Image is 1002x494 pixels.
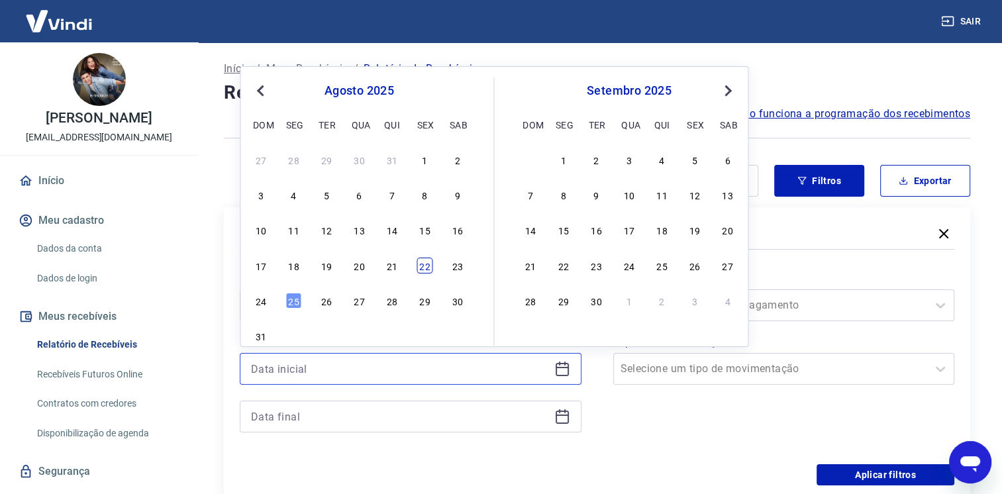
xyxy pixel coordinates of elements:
[556,222,572,238] div: Choose segunda-feira, 15 de setembro de 2025
[384,258,400,273] div: Choose quinta-feira, 21 de agosto de 2025
[621,293,637,309] div: Choose quarta-feira, 1 de outubro de 2025
[938,9,986,34] button: Sair
[621,187,637,203] div: Choose quarta-feira, 10 de setembro de 2025
[319,293,334,309] div: Choose terça-feira, 26 de agosto de 2025
[450,222,466,238] div: Choose sábado, 16 de agosto de 2025
[720,83,736,99] button: Next Month
[251,150,467,346] div: month 2025-08
[286,293,302,309] div: Choose segunda-feira, 25 de agosto de 2025
[253,328,269,344] div: Choose domingo, 31 de agosto de 2025
[621,117,637,132] div: qua
[16,302,182,331] button: Meus recebíveis
[720,117,736,132] div: sab
[253,222,269,238] div: Choose domingo, 10 de agosto de 2025
[949,441,991,483] iframe: Botão para abrir a janela de mensagens
[450,328,466,344] div: Choose sábado, 6 de setembro de 2025
[556,117,572,132] div: seg
[319,152,334,168] div: Choose terça-feira, 29 de julho de 2025
[817,464,954,485] button: Aplicar filtros
[319,187,334,203] div: Choose terça-feira, 5 de agosto de 2025
[286,222,302,238] div: Choose segunda-feira, 11 de agosto de 2025
[654,258,670,273] div: Choose quinta-feira, 25 de setembro de 2025
[384,328,400,344] div: Choose quinta-feira, 4 de setembro de 2025
[351,293,367,309] div: Choose quarta-feira, 27 de agosto de 2025
[266,61,348,77] a: Meus Recebíveis
[880,165,970,197] button: Exportar
[687,293,703,309] div: Choose sexta-feira, 3 de outubro de 2025
[556,258,572,273] div: Choose segunda-feira, 22 de setembro de 2025
[319,328,334,344] div: Choose terça-feira, 2 de setembro de 2025
[654,152,670,168] div: Choose quinta-feira, 4 de setembro de 2025
[523,152,538,168] div: Choose domingo, 31 de agosto de 2025
[417,293,432,309] div: Choose sexta-feira, 29 de agosto de 2025
[384,152,400,168] div: Choose quinta-feira, 31 de julho de 2025
[319,258,334,273] div: Choose terça-feira, 19 de agosto de 2025
[687,222,703,238] div: Choose sexta-feira, 19 de setembro de 2025
[252,83,268,99] button: Previous Month
[588,293,604,309] div: Choose terça-feira, 30 de setembro de 2025
[286,328,302,344] div: Choose segunda-feira, 1 de setembro de 2025
[687,117,703,132] div: sex
[616,271,952,287] label: Forma de Pagamento
[417,258,432,273] div: Choose sexta-feira, 22 de agosto de 2025
[450,187,466,203] div: Choose sábado, 9 de agosto de 2025
[588,222,604,238] div: Choose terça-feira, 16 de setembro de 2025
[253,152,269,168] div: Choose domingo, 27 de julho de 2025
[720,258,736,273] div: Choose sábado, 27 de setembro de 2025
[720,152,736,168] div: Choose sábado, 6 de setembro de 2025
[251,83,467,99] div: agosto 2025
[253,293,269,309] div: Choose domingo, 24 de agosto de 2025
[224,79,970,106] h4: Relatório de Recebíveis
[521,83,738,99] div: setembro 2025
[417,117,432,132] div: sex
[621,258,637,273] div: Choose quarta-feira, 24 de setembro de 2025
[417,152,432,168] div: Choose sexta-feira, 1 de agosto de 2025
[588,258,604,273] div: Choose terça-feira, 23 de setembro de 2025
[351,328,367,344] div: Choose quarta-feira, 3 de setembro de 2025
[286,117,302,132] div: seg
[16,206,182,235] button: Meu cadastro
[251,407,549,426] input: Data final
[687,187,703,203] div: Choose sexta-feira, 12 de setembro de 2025
[384,117,400,132] div: qui
[523,293,538,309] div: Choose domingo, 28 de setembro de 2025
[697,106,970,122] a: Saiba como funciona a programação dos recebimentos
[654,187,670,203] div: Choose quinta-feira, 11 de setembro de 2025
[46,111,152,125] p: [PERSON_NAME]
[253,117,269,132] div: dom
[16,1,102,41] img: Vindi
[556,187,572,203] div: Choose segunda-feira, 8 de setembro de 2025
[720,293,736,309] div: Choose sábado, 4 de outubro de 2025
[588,187,604,203] div: Choose terça-feira, 9 de setembro de 2025
[720,187,736,203] div: Choose sábado, 13 de setembro de 2025
[523,222,538,238] div: Choose domingo, 14 de setembro de 2025
[256,61,260,77] p: /
[621,152,637,168] div: Choose quarta-feira, 3 de setembro de 2025
[73,53,126,106] img: c41cd4a7-6706-435c-940d-c4a4ed0e2a80.jpeg
[616,334,952,350] label: Tipo de Movimentação
[450,293,466,309] div: Choose sábado, 30 de agosto de 2025
[354,61,358,77] p: /
[286,152,302,168] div: Choose segunda-feira, 28 de julho de 2025
[450,152,466,168] div: Choose sábado, 2 de agosto de 2025
[774,165,864,197] button: Filtros
[654,222,670,238] div: Choose quinta-feira, 18 de setembro de 2025
[417,328,432,344] div: Choose sexta-feira, 5 de setembro de 2025
[521,150,738,310] div: month 2025-09
[556,293,572,309] div: Choose segunda-feira, 29 de setembro de 2025
[364,61,477,77] p: Relatório de Recebíveis
[224,61,250,77] a: Início
[286,187,302,203] div: Choose segunda-feira, 4 de agosto de 2025
[286,258,302,273] div: Choose segunda-feira, 18 de agosto de 2025
[384,293,400,309] div: Choose quinta-feira, 28 de agosto de 2025
[621,222,637,238] div: Choose quarta-feira, 17 de setembro de 2025
[32,265,182,292] a: Dados de login
[26,130,172,144] p: [EMAIL_ADDRESS][DOMAIN_NAME]
[351,258,367,273] div: Choose quarta-feira, 20 de agosto de 2025
[351,117,367,132] div: qua
[588,117,604,132] div: ter
[588,152,604,168] div: Choose terça-feira, 2 de setembro de 2025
